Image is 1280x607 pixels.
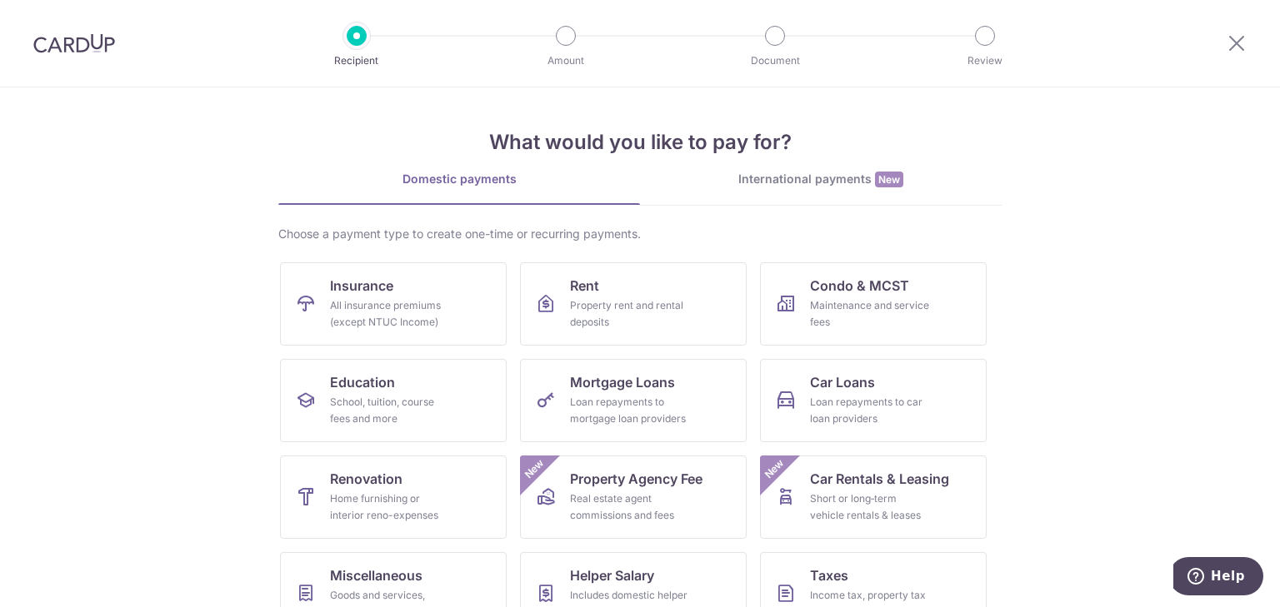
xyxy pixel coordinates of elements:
[570,297,690,331] div: Property rent and rental deposits
[280,455,507,539] a: RenovationHome furnishing or interior reno-expenses
[330,469,402,489] span: Renovation
[761,455,788,483] span: New
[278,171,640,187] div: Domestic payments
[278,127,1002,157] h4: What would you like to pay for?
[330,490,450,524] div: Home furnishing or interior reno-expenses
[640,171,1002,188] div: International payments
[280,359,507,442] a: EducationSchool, tuition, course fees and more
[760,359,987,442] a: Car LoansLoan repayments to car loan providers
[713,52,837,69] p: Document
[570,490,690,524] div: Real estate agent commissions and fees
[330,276,393,296] span: Insurance
[330,565,422,585] span: Miscellaneous
[33,33,115,53] img: CardUp
[810,469,949,489] span: Car Rentals & Leasing
[295,52,418,69] p: Recipient
[810,297,930,331] div: Maintenance and service fees
[810,276,909,296] span: Condo & MCST
[330,372,395,392] span: Education
[330,394,450,427] div: School, tuition, course fees and more
[278,226,1002,242] div: Choose a payment type to create one-time or recurring payments.
[330,297,450,331] div: All insurance premiums (except NTUC Income)
[810,394,930,427] div: Loan repayments to car loan providers
[520,455,747,539] a: Property Agency FeeReal estate agent commissions and feesNew
[760,262,987,346] a: Condo & MCSTMaintenance and service fees
[521,455,548,483] span: New
[570,394,690,427] div: Loan repayments to mortgage loan providers
[570,372,675,392] span: Mortgage Loans
[570,565,654,585] span: Helper Salary
[810,372,875,392] span: Car Loans
[810,565,848,585] span: Taxes
[810,490,930,524] div: Short or long‑term vehicle rentals & leases
[570,276,599,296] span: Rent
[504,52,627,69] p: Amount
[875,172,903,187] span: New
[760,455,987,539] a: Car Rentals & LeasingShort or long‑term vehicle rentals & leasesNew
[520,359,747,442] a: Mortgage LoansLoan repayments to mortgage loan providers
[520,262,747,346] a: RentProperty rent and rental deposits
[280,262,507,346] a: InsuranceAll insurance premiums (except NTUC Income)
[923,52,1047,69] p: Review
[1173,557,1263,599] iframe: Opens a widget where you can find more information
[570,469,702,489] span: Property Agency Fee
